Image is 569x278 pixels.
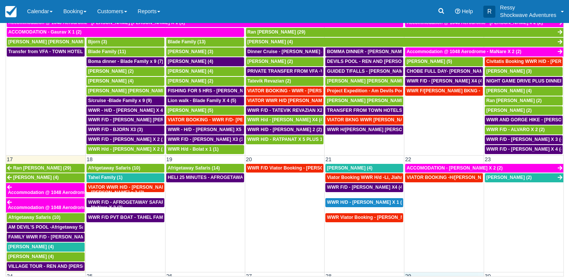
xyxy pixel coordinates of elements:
[485,116,563,125] a: WWR AND GORGE HIKE - [PERSON_NAME] AND [PERSON_NAME] 4 (4)
[500,4,556,11] p: Ressy
[325,96,403,105] a: [PERSON_NAME] [PERSON_NAME] (9)
[405,164,563,173] a: ACCOMODATION - [PERSON_NAME] X 2 (2)
[405,173,483,182] a: VIATOR BOOKING -H/[PERSON_NAME] X 4 (4)
[247,69,441,74] span: PRIVATE TRANSFER FROM VFA -V FSL - [PERSON_NAME] AND [PERSON_NAME] X4 (4)
[88,78,134,84] span: [PERSON_NAME] (4)
[325,198,403,207] a: WWR H/D - [PERSON_NAME] X 1 (1)
[325,164,403,173] a: [PERSON_NAME] (4)
[7,18,403,27] a: Accommodation @ 1048 Aerodrome - [PERSON_NAME] [PERSON_NAME] X 1 (1)
[486,137,565,142] span: WWR F/D - [PERSON_NAME] X 3 (4)
[327,98,412,103] span: [PERSON_NAME] [PERSON_NAME] (9)
[325,106,403,115] a: TRANSFER FROM TOWN HOTELS TO VFA - [PERSON_NAME] [PERSON_NAME] X2 (2)
[86,156,93,162] span: 18
[327,215,429,220] span: WWR Viator Booking - [PERSON_NAME] X1 (1)
[88,39,107,44] span: Bjorn (3)
[166,77,244,86] a: [PERSON_NAME] (2)
[325,173,403,182] a: Viator Booking WWR H/d -Li, Jiahao X 2 (2)
[247,165,358,171] span: WWR F/D Viator Booking - [PERSON_NAME] X1 (1)
[168,165,220,171] span: Afrigetaway Safaris (14)
[166,38,244,47] a: Blade Family (13)
[168,59,213,64] span: [PERSON_NAME] (4)
[88,49,126,54] span: Blade Family (11)
[5,6,17,17] img: checkfront-main-nav-mini-logo.png
[405,57,483,66] a: [PERSON_NAME] (5)
[8,29,82,35] span: ACCOMODATION - Gaurav X 1 (2)
[245,156,253,162] span: 20
[168,147,218,152] span: WWR H/d - Bolat x 1 (1)
[247,39,293,44] span: [PERSON_NAME] (4)
[407,165,502,171] span: ACCOMODATION - [PERSON_NAME] X 2 (2)
[86,145,164,154] a: WWR H/d - [PERSON_NAME] X 2 (2)
[485,145,563,154] a: WWR F/D - [PERSON_NAME] X 4 (4)
[7,262,85,271] a: VILLAGE TOUR - REN AND [PERSON_NAME] X4 (4)
[8,39,94,44] span: [PERSON_NAME] [PERSON_NAME] (2)
[327,165,372,171] span: [PERSON_NAME] (4)
[166,164,244,173] a: Afrigetaway Safaris (14)
[166,47,244,57] a: [PERSON_NAME] (3)
[88,98,152,103] span: S/cruise -Blade Family x 9 (9)
[7,223,85,232] a: AM DEVIL'S POOL -Afrigetaway Safaris X5 (5)
[86,38,164,47] a: Bjorn (3)
[168,39,206,44] span: Blade Family (13)
[166,96,244,105] a: Lion walk - Blade Family X 4 (5)
[486,88,532,93] span: [PERSON_NAME] (4)
[168,49,213,54] span: [PERSON_NAME] (3)
[6,198,85,212] a: Accommodation @ 1048 Aerodrome - MaNare X 2 (2)
[166,87,244,96] a: FISHING FOR 5 HRS - [PERSON_NAME] X 2 (2)
[7,47,85,57] a: Transfer from VFA - TOWN HOTELS - [PERSON_NAME] [PERSON_NAME] X 2 (1)
[485,173,563,182] a: [PERSON_NAME] (2)
[86,135,164,144] a: WWR F/D - [PERSON_NAME] X 2 (2)
[455,9,460,14] i: Help
[86,198,164,207] a: WWR F/D - AFROGETAWAY SAFARIS X5 (5)
[6,173,85,182] a: [PERSON_NAME] (4)
[246,135,324,144] a: WWR H/D - RATPANAT X 5 PLUS 1 (5)
[88,88,173,93] span: [PERSON_NAME] [PERSON_NAME] (5)
[486,147,565,152] span: WWR F/D - [PERSON_NAME] X 4 (4)
[165,156,173,162] span: 19
[485,135,563,144] a: WWR F/D - [PERSON_NAME] X 3 (4)
[88,215,184,220] span: WWR F/D PVT BOAT - TAHEL FAMILY x 5 (1)
[7,243,85,252] a: [PERSON_NAME] (4)
[246,57,324,66] a: [PERSON_NAME] (2)
[246,125,324,134] a: WWR H/D - [PERSON_NAME] 2 (2)
[327,108,516,113] span: TRANSFER FROM TOWN HOTELS TO VFA - [PERSON_NAME] [PERSON_NAME] X2 (2)
[246,96,324,105] a: VIATOR WWR H/D [PERSON_NAME] 1 (1)
[485,87,563,96] a: [PERSON_NAME] (4)
[88,117,205,122] span: WWR F/D - [PERSON_NAME] [PERSON_NAME] X1 (1)
[247,29,305,35] span: Ran [PERSON_NAME] (29)
[168,88,270,93] span: FISHING FOR 5 HRS - [PERSON_NAME] X 2 (2)
[8,264,121,269] span: VILLAGE TOUR - REN AND [PERSON_NAME] X4 (4)
[6,156,14,162] span: 17
[486,69,532,74] span: [PERSON_NAME] (3)
[327,69,472,74] span: GUIDED T/FALLS - [PERSON_NAME] AND [PERSON_NAME] X4 (4)
[7,213,85,222] a: Afrigetaway Safaris (10)
[325,125,403,134] a: WWR H/[PERSON_NAME] [PERSON_NAME] X 4 (4)
[486,127,545,132] span: WWR F/D - ALVARO X 2 (2)
[327,78,412,84] span: [PERSON_NAME] [PERSON_NAME] (2)
[404,156,412,162] span: 22
[168,78,213,84] span: [PERSON_NAME] (2)
[247,108,329,113] span: WWR F/D - TATEVIK REVAZIAN X2 (2)
[88,59,163,64] span: Boma dinner - Blade Family x 9 (7)
[247,49,376,54] span: Dinner Cruise - [PERSON_NAME] & [PERSON_NAME] 4 (4)
[327,200,406,205] span: WWR H/D - [PERSON_NAME] X 1 (1)
[86,106,164,115] a: WWR - H/D - [PERSON_NAME] X 4 (4)
[485,106,563,115] a: [PERSON_NAME] (2)
[327,59,436,64] span: DEVILS POOL - REN AND [PERSON_NAME] X4 (4)
[7,38,85,47] a: [PERSON_NAME] [PERSON_NAME] (2)
[166,125,244,134] a: WWR - H/D - [PERSON_NAME] X5 (5)
[407,20,543,25] span: Accommodation @ 1048 Aerodrome - [PERSON_NAME] x 2 (2)
[246,164,324,173] a: WWR F/D Viator Booking - [PERSON_NAME] X1 (1)
[168,108,213,113] span: [PERSON_NAME] (5)
[88,137,167,142] span: WWR F/D - [PERSON_NAME] X 2 (2)
[462,8,473,14] span: Help
[247,127,322,132] span: WWR H/D - [PERSON_NAME] 2 (2)
[86,125,164,134] a: WWR F/D - BJORN X3 (3)
[166,135,244,144] a: WWR F/D - [PERSON_NAME] X3 (3)
[6,164,85,173] a: Ran [PERSON_NAME] (29)
[13,165,71,171] span: Ran [PERSON_NAME] (29)
[86,164,164,173] a: Afrigetaway Safaris (10)
[500,11,556,19] p: Shockwave Adventures
[168,98,236,103] span: Lion walk - Blade Family X 4 (5)
[485,96,563,105] a: Ran [PERSON_NAME] (2)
